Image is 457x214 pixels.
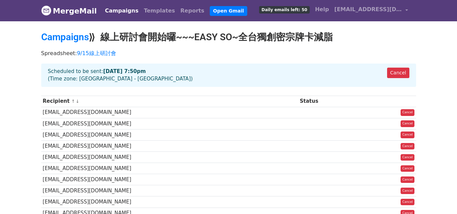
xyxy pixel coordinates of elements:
[312,3,332,16] a: Help
[77,50,116,56] a: 9/15線上研討會
[41,50,416,57] p: Spreadsheet:
[103,68,146,74] strong: [DATE] 7:50pm
[401,199,414,206] a: Cancel
[76,99,79,104] a: ↓
[41,152,298,163] td: [EMAIL_ADDRESS][DOMAIN_NAME]
[41,185,298,196] td: [EMAIL_ADDRESS][DOMAIN_NAME]
[41,96,298,107] th: Recipient
[401,176,414,183] a: Cancel
[298,96,359,107] th: Status
[41,163,298,174] td: [EMAIL_ADDRESS][DOMAIN_NAME]
[256,3,312,16] a: Daily emails left: 50
[102,4,141,18] a: Campaigns
[401,120,414,127] a: Cancel
[41,174,298,185] td: [EMAIL_ADDRESS][DOMAIN_NAME]
[401,109,414,116] a: Cancel
[41,31,89,43] a: Campaigns
[210,6,247,16] a: Open Gmail
[71,99,75,104] a: ↑
[401,188,414,194] a: Cancel
[41,140,298,151] td: [EMAIL_ADDRESS][DOMAIN_NAME]
[259,6,309,14] span: Daily emails left: 50
[41,4,97,18] a: MergeMail
[41,64,416,87] div: Scheduled to be sent: (Time zone: [GEOGRAPHIC_DATA] - [GEOGRAPHIC_DATA])
[178,4,207,18] a: Reports
[41,31,416,43] h2: ⟫ 線上研討會開始囉~~~EASY SO~全台獨創密宗牌卡減脂
[41,118,298,129] td: [EMAIL_ADDRESS][DOMAIN_NAME]
[41,107,298,118] td: [EMAIL_ADDRESS][DOMAIN_NAME]
[41,5,51,16] img: MergeMail logo
[334,5,402,14] span: [EMAIL_ADDRESS][DOMAIN_NAME]
[41,196,298,208] td: [EMAIL_ADDRESS][DOMAIN_NAME]
[401,165,414,172] a: Cancel
[387,68,409,78] a: Cancel
[401,154,414,161] a: Cancel
[41,129,298,140] td: [EMAIL_ADDRESS][DOMAIN_NAME]
[401,132,414,138] a: Cancel
[332,3,411,19] a: [EMAIL_ADDRESS][DOMAIN_NAME]
[141,4,178,18] a: Templates
[401,143,414,150] a: Cancel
